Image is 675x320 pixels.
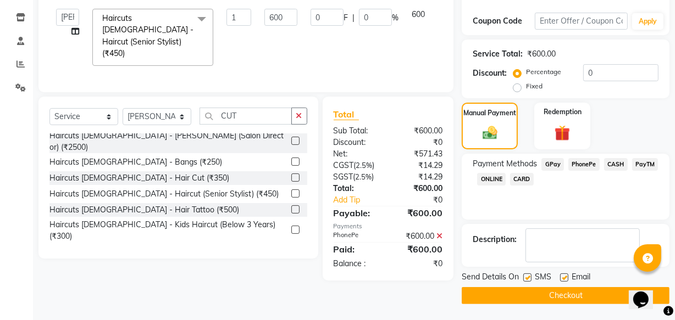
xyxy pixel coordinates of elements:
span: 600 [412,9,425,19]
div: Description: [473,234,517,245]
div: ( ) [325,160,388,171]
div: ₹571.43 [388,148,451,160]
span: 2.5% [356,161,373,170]
span: Email [572,271,590,285]
span: 2.5% [356,172,372,181]
img: _gift.svg [550,123,575,143]
div: Total: [325,183,388,194]
span: CASH [604,158,628,171]
div: Haircuts [DEMOGRAPHIC_DATA] - [PERSON_NAME] (Salon Director) (₹2500) [49,130,287,153]
span: | [352,12,355,24]
div: ₹0 [399,194,451,206]
div: Service Total: [473,48,523,60]
span: Payment Methods [473,158,537,170]
div: ₹600.00 [388,243,451,256]
div: Payable: [325,206,388,220]
div: PhonePe [325,231,388,242]
div: Coupon Code [473,15,535,27]
div: Haircuts [DEMOGRAPHIC_DATA] - Bangs (₹250) [49,156,222,168]
span: CGST [334,160,354,170]
div: ₹600.00 [388,125,451,137]
span: SMS [535,271,551,285]
label: Fixed [526,81,543,91]
div: Balance : [325,258,388,270]
span: GPay [541,158,564,171]
div: Net: [325,148,388,160]
div: ₹600.00 [388,206,451,220]
div: ₹0 [388,258,451,270]
div: ( ) [325,171,388,183]
div: ₹600.00 [388,183,451,194]
div: ₹600.00 [388,231,451,242]
label: Redemption [544,107,582,117]
a: Add Tip [325,194,399,206]
div: ₹0 [388,137,451,148]
span: PhonePe [568,158,600,171]
span: Haircuts [DEMOGRAPHIC_DATA] - Haircut (Senior Stylist) (₹450) [102,13,193,58]
span: PayTM [632,158,659,171]
div: Discount: [473,68,507,79]
div: ₹600.00 [527,48,556,60]
div: Paid: [325,243,388,256]
input: Enter Offer / Coupon Code [535,13,628,30]
span: SGST [334,172,353,182]
div: ₹14.29 [388,160,451,171]
span: F [344,12,348,24]
span: Total [334,109,359,120]
div: Sub Total: [325,125,388,137]
span: CARD [510,173,534,186]
iframe: chat widget [629,276,664,309]
button: Checkout [462,287,670,304]
div: Discount: [325,137,388,148]
input: Search or Scan [200,108,292,125]
div: ₹14.29 [388,171,451,183]
span: % [392,12,399,24]
button: Apply [632,13,663,30]
label: Percentage [526,67,561,77]
span: Send Details On [462,271,519,285]
div: Haircuts [DEMOGRAPHIC_DATA] - Hair Cut (₹350) [49,172,229,184]
div: Haircuts [DEMOGRAPHIC_DATA] - Kids Haircut (Below 3 Years) (₹300) [49,219,287,242]
div: Haircuts [DEMOGRAPHIC_DATA] - Hair Tattoo (₹500) [49,204,239,216]
a: x [125,48,130,58]
div: Payments [334,222,443,231]
img: _cash.svg [478,125,502,142]
div: Haircuts [DEMOGRAPHIC_DATA] - Haircut (Senior Stylist) (₹450) [49,188,279,200]
span: ONLINE [477,173,506,186]
label: Manual Payment [463,108,516,118]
